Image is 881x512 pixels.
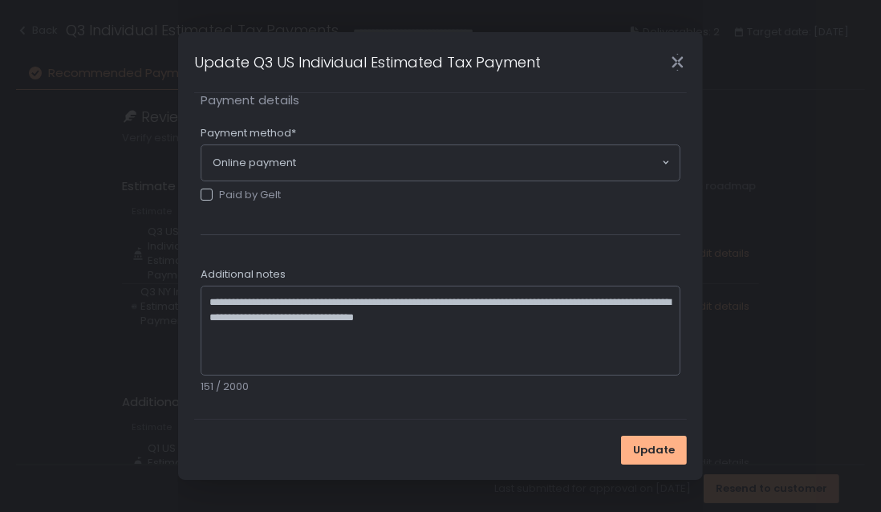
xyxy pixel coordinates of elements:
button: Update [621,436,687,465]
div: 151 / 2000 [201,380,680,394]
span: Payment method* [201,126,296,140]
div: Close [652,53,703,71]
h1: Update Q3 US Individual Estimated Tax Payment [194,51,541,73]
input: Search for option [296,155,660,171]
span: Payment details [201,91,680,110]
div: Search for option [201,145,680,181]
span: Update [633,443,675,457]
span: Online payment [213,156,296,170]
span: Additional notes [201,267,286,282]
